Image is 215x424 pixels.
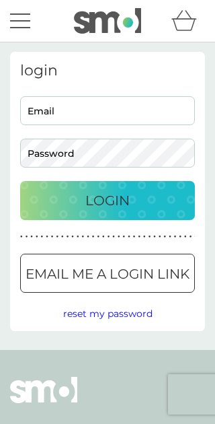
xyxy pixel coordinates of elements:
p: ● [56,234,58,240]
p: ● [77,234,79,240]
p: ● [82,234,85,240]
p: ● [128,234,130,240]
img: smol [74,8,141,34]
p: ● [102,234,105,240]
p: ● [138,234,140,240]
p: ● [174,234,177,240]
p: ● [118,234,120,240]
button: menu [10,8,30,34]
p: ● [26,234,28,240]
h3: login [20,62,195,79]
p: ● [92,234,95,240]
p: ● [194,234,197,240]
p: ● [71,234,74,240]
p: ● [46,234,48,240]
p: ● [36,234,38,240]
p: ● [87,234,89,240]
p: ● [30,234,33,240]
p: ● [189,234,192,240]
p: ● [123,234,126,240]
span: reset my password [63,308,153,320]
p: ● [97,234,99,240]
p: ● [107,234,110,240]
p: ● [179,234,181,240]
p: ● [164,234,167,240]
p: ● [20,234,23,240]
button: Email me a login link [20,254,195,293]
p: ● [133,234,136,240]
img: smol [10,377,77,423]
p: ● [148,234,151,240]
p: ● [51,234,54,240]
p: ● [41,234,44,240]
p: ● [61,234,64,240]
p: ● [143,234,146,240]
p: ● [159,234,161,240]
p: ● [184,234,187,240]
button: reset my password [63,306,153,321]
p: ● [169,234,171,240]
p: Email me a login link [26,263,189,285]
p: ● [112,234,115,240]
p: ● [67,234,69,240]
p: ● [153,234,156,240]
button: Login [20,181,195,220]
p: Login [85,190,130,211]
div: basket [171,7,205,34]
